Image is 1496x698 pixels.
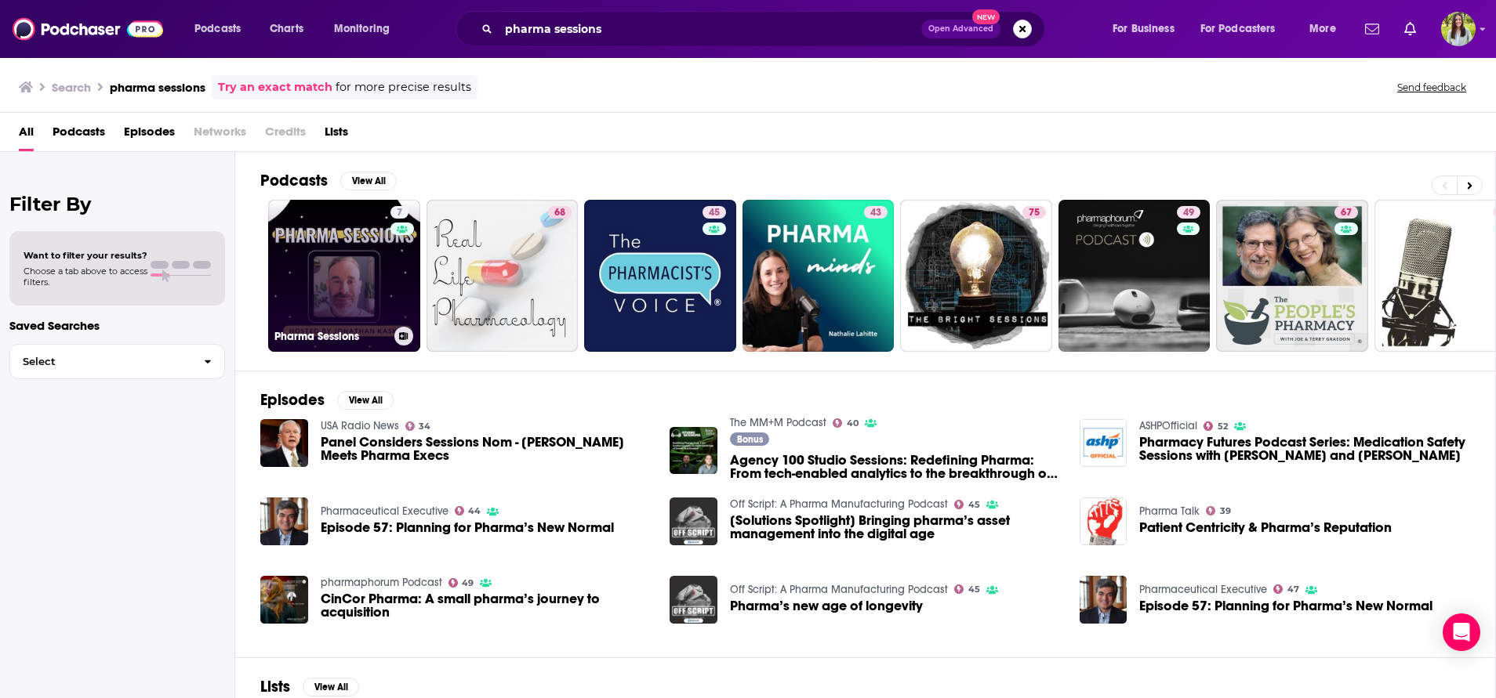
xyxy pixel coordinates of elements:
[321,521,614,534] a: Episode 57: Planning for Pharma’s New Normal
[336,78,471,96] span: for more precise results
[1139,505,1200,518] a: Pharma Talk
[703,206,726,219] a: 45
[303,678,359,696] button: View All
[847,420,859,427] span: 40
[260,419,308,467] img: Panel Considers Sessions Nom - Trump Meets Pharma Execs
[1216,200,1368,352] a: 67
[737,435,763,444] span: Bonus
[1298,16,1356,42] button: open menu
[9,193,225,215] h2: Filter By
[1200,18,1276,40] span: For Podcasters
[1441,12,1476,46] span: Logged in as meaghanyoungblood
[1441,12,1476,46] img: User Profile
[670,497,717,545] img: [Solutions Spotlight] Bringing pharma’s asset management into the digital age
[1341,205,1352,221] span: 67
[730,514,1061,541] a: [Solutions Spotlight] Bringing pharma’s asset management into the digital age
[321,592,652,619] a: CinCor Pharma: A small pharma’s journey to acquisition
[321,505,448,518] a: Pharmaceutical Executive
[1139,521,1392,534] a: Patient Centricity & Pharma’s Reputation
[954,500,980,509] a: 45
[260,390,394,410] a: EpisodesView All
[1113,18,1175,40] span: For Business
[1080,576,1127,624] img: Episode 57: Planning for Pharma’s New Normal
[548,206,572,219] a: 68
[260,677,290,696] h2: Lists
[1190,16,1298,42] button: open menu
[584,200,736,352] a: 45
[864,206,888,219] a: 43
[1206,506,1231,515] a: 39
[124,119,175,151] a: Episodes
[1139,599,1432,613] a: Episode 57: Planning for Pharma’s New Normal
[730,454,1061,480] a: Agency 100 Studio Sessions: Redefining Pharma: From tech-enabled analytics to the breakthrough of...
[1273,584,1299,594] a: 47
[743,200,895,352] a: 43
[1218,423,1228,430] span: 52
[260,171,328,190] h2: Podcasts
[9,318,225,333] p: Saved Searches
[10,356,191,367] span: Select
[499,16,921,42] input: Search podcasts, credits, & more...
[1334,206,1358,219] a: 67
[419,423,430,430] span: 34
[53,119,105,151] span: Podcasts
[260,171,397,190] a: PodcastsView All
[9,344,225,379] button: Select
[340,172,397,190] button: View All
[397,205,402,221] span: 7
[110,80,205,95] h3: pharma sessions
[455,506,481,515] a: 44
[968,501,980,508] span: 45
[468,508,481,515] span: 44
[448,578,474,588] a: 49
[1359,16,1385,42] a: Show notifications dropdown
[470,11,1060,47] div: Search podcasts, credits, & more...
[730,497,948,511] a: Off Script: A Pharma Manufacturing Podcast
[900,200,1052,352] a: 75
[730,416,826,429] a: The MM+M Podcast
[321,436,652,462] a: Panel Considers Sessions Nom - Trump Meets Pharma Execs
[1022,206,1046,219] a: 75
[1080,497,1127,545] img: Patient Centricity & Pharma’s Reputation
[323,16,410,42] button: open menu
[337,391,394,410] button: View All
[1204,421,1228,431] a: 52
[833,418,859,428] a: 40
[260,497,308,545] a: Episode 57: Planning for Pharma’s New Normal
[268,200,420,352] a: 7Pharma Sessions
[1443,613,1480,651] div: Open Intercom Messenger
[19,119,34,151] a: All
[670,576,717,624] img: Pharma’s new age of longevity
[24,266,147,288] span: Choose a tab above to access filters.
[1393,81,1471,94] button: Send feedback
[334,18,390,40] span: Monitoring
[730,599,923,613] a: Pharma’s new age of longevity
[1287,586,1299,593] span: 47
[260,576,308,624] img: CinCor Pharma: A small pharma’s journey to acquisition
[709,205,720,221] span: 45
[954,584,980,594] a: 45
[870,205,881,221] span: 43
[1309,18,1336,40] span: More
[1080,419,1127,467] img: Pharmacy Futures Podcast Series: Medication Safety Sessions with Sarah Stephens and Drew Stivers
[390,206,408,219] a: 7
[13,14,163,44] a: Podchaser - Follow, Share and Rate Podcasts
[183,16,261,42] button: open menu
[670,427,717,475] img: Agency 100 Studio Sessions: Redefining Pharma: From tech-enabled analytics to the breakthrough of...
[928,25,993,33] span: Open Advanced
[274,330,388,343] h3: Pharma Sessions
[1139,419,1197,432] a: ASHPOfficial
